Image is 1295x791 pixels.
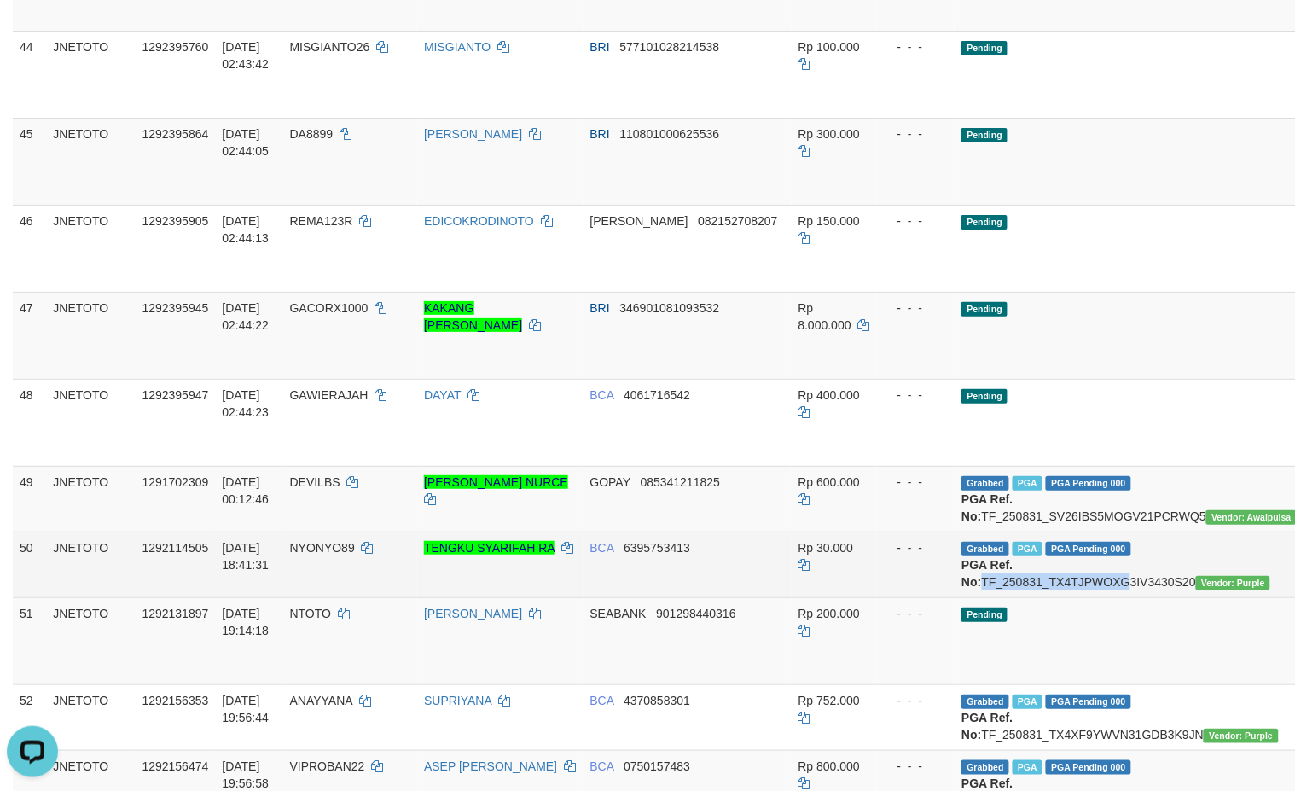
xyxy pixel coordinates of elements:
span: DA8899 [290,127,334,141]
button: Open LiveChat chat widget [7,7,58,58]
span: PGA Pending [1046,542,1131,556]
span: VIPROBAN22 [290,759,365,773]
span: [DATE] 02:44:05 [222,127,269,158]
span: [DATE] 02:43:42 [222,40,269,71]
b: PGA Ref. No: [961,711,1013,742]
span: Copy 346901081093532 to clipboard [620,301,720,315]
span: Grabbed [961,760,1009,775]
span: Rp 100.000 [798,40,860,54]
b: PGA Ref. No: [961,558,1013,589]
span: Copy 901298440316 to clipboard [656,607,735,620]
span: MISGIANTO26 [290,40,370,54]
span: Copy 0750157483 to clipboard [624,759,690,773]
div: - - - [884,212,949,230]
span: Grabbed [961,542,1009,556]
td: JNETOTO [46,532,135,597]
span: 1292156353 [142,694,209,707]
span: [DATE] 19:56:44 [222,694,269,724]
span: Rp 8.000.000 [798,301,851,332]
span: Rp 752.000 [798,694,860,707]
td: 48 [13,379,46,466]
span: [DATE] 19:14:18 [222,607,269,637]
span: Pending [961,302,1008,317]
span: Rp 150.000 [798,214,860,228]
a: KAKANG [PERSON_NAME] [424,301,522,332]
span: BCA [590,388,614,402]
td: 46 [13,205,46,292]
span: BCA [590,694,614,707]
span: PGA Pending [1046,695,1131,709]
td: JNETOTO [46,118,135,205]
span: 1292395947 [142,388,209,402]
span: Pending [961,41,1008,55]
span: Marked by auofahmi [1013,542,1042,556]
td: JNETOTO [46,292,135,379]
div: - - - [884,758,949,775]
span: DEVILBS [290,475,340,489]
span: Pending [961,389,1008,404]
span: 1292395905 [142,214,209,228]
span: Copy 110801000625536 to clipboard [620,127,720,141]
span: [DATE] 02:44:13 [222,214,269,245]
span: Copy 085341211825 to clipboard [641,475,720,489]
span: Rp 800.000 [798,759,860,773]
div: - - - [884,692,949,709]
td: 44 [13,31,46,118]
span: Copy 4061716542 to clipboard [624,388,690,402]
td: JNETOTO [46,597,135,684]
span: [DATE] 00:12:46 [222,475,269,506]
span: REMA123R [290,214,353,228]
a: ASEP [PERSON_NAME] [424,759,557,773]
span: SEABANK [590,607,647,620]
span: Rp 200.000 [798,607,860,620]
span: Rp 600.000 [798,475,860,489]
span: Grabbed [961,476,1009,491]
span: Pending [961,215,1008,230]
a: [PERSON_NAME] [424,607,522,620]
td: JNETOTO [46,684,135,750]
span: 1292131897 [142,607,209,620]
a: DAYAT [424,388,461,402]
a: [PERSON_NAME] NURCE [424,475,568,489]
span: ANAYYANA [290,694,352,707]
span: Copy 577101028214538 to clipboard [620,40,720,54]
span: Pending [961,128,1008,142]
span: PGA Pending [1046,760,1131,775]
span: BRI [590,301,610,315]
b: PGA Ref. No: [961,492,1013,523]
a: SUPRIYANA [424,694,491,707]
span: GACORX1000 [290,301,369,315]
td: 49 [13,466,46,532]
a: EDICOKRODINOTO [424,214,534,228]
td: JNETOTO [46,31,135,118]
td: 52 [13,684,46,750]
td: 45 [13,118,46,205]
td: JNETOTO [46,379,135,466]
span: [DATE] 02:44:23 [222,388,269,419]
span: Copy 6395753413 to clipboard [624,541,690,555]
a: MISGIANTO [424,40,491,54]
span: BCA [590,541,614,555]
span: GAWIERAJAH [290,388,369,402]
div: - - - [884,474,949,491]
span: Copy 082152708207 to clipboard [698,214,777,228]
span: 1292395760 [142,40,209,54]
td: 50 [13,532,46,597]
span: NTOTO [290,607,332,620]
span: Rp 400.000 [798,388,860,402]
div: - - - [884,125,949,142]
span: GOPAY [590,475,630,489]
span: PGA Pending [1046,476,1131,491]
span: [PERSON_NAME] [590,214,688,228]
div: - - - [884,38,949,55]
div: - - - [884,387,949,404]
span: BRI [590,127,610,141]
div: - - - [884,539,949,556]
a: TENGKU SYARIFAH RA [424,541,555,555]
span: Vendor URL: https://trx4.1velocity.biz [1204,729,1278,743]
span: Vendor URL: https://trx4.1velocity.biz [1196,576,1270,590]
span: NYONYO89 [290,541,355,555]
span: [DATE] 19:56:58 [222,759,269,790]
td: JNETOTO [46,466,135,532]
a: [PERSON_NAME] [424,127,522,141]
